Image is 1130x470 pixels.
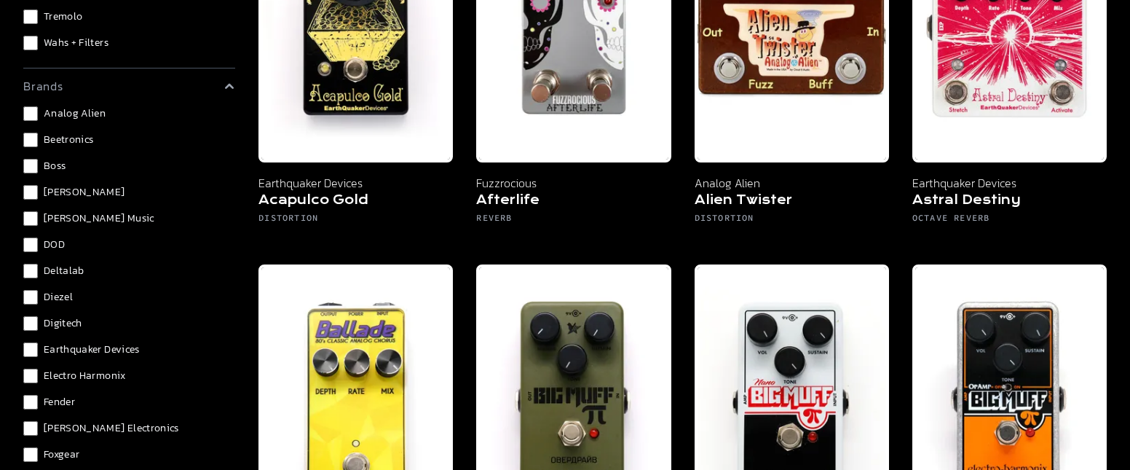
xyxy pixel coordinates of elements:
[23,77,235,95] summary: brands
[44,342,140,357] span: Earthquaker Devices
[23,211,38,226] input: [PERSON_NAME] Music
[44,238,65,252] span: DOD
[23,290,38,305] input: Diezel
[44,106,106,121] span: Analog Alien
[23,447,38,462] input: Foxgear
[44,133,94,147] span: Beetronics
[44,369,126,383] span: Electro Harmonix
[23,9,38,24] input: Tremolo
[44,159,66,173] span: Boss
[912,212,1107,230] h6: Octave Reverb
[44,316,82,331] span: Digitech
[258,174,453,192] p: Earthquaker Devices
[23,159,38,173] input: Boss
[23,369,38,383] input: Electro Harmonix
[44,9,82,24] span: Tremolo
[44,36,108,50] span: Wahs + Filters
[476,174,671,192] p: Fuzzrocious
[23,185,38,200] input: [PERSON_NAME]
[23,395,38,410] input: Fender
[44,290,73,305] span: Diezel
[23,342,38,357] input: Earthquaker Devices
[476,212,671,230] h6: Reverb
[44,185,125,200] span: [PERSON_NAME]
[258,212,453,230] h6: Distortion
[23,133,38,147] input: Beetronics
[476,192,671,212] h5: Afterlife
[912,192,1107,212] h5: Astral Destiny
[44,264,84,278] span: Deltalab
[23,264,38,278] input: Deltalab
[258,192,453,212] h5: Acapulco Gold
[44,447,79,462] span: Foxgear
[44,421,179,436] span: [PERSON_NAME] Electronics
[912,174,1107,192] p: Earthquaker Devices
[23,316,38,331] input: Digitech
[695,212,889,230] h6: Distortion
[44,211,154,226] span: [PERSON_NAME] Music
[695,192,889,212] h5: Alien Twister
[695,174,889,192] p: Analog Alien
[23,421,38,436] input: [PERSON_NAME] Electronics
[23,77,63,95] p: brands
[44,395,75,410] span: Fender
[23,238,38,252] input: DOD
[23,106,38,121] input: Analog Alien
[23,36,38,50] input: Wahs + Filters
